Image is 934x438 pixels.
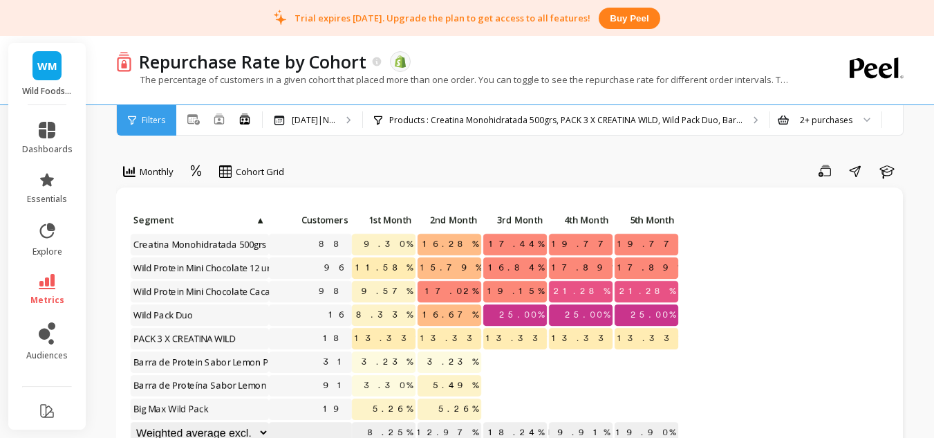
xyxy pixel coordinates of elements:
span: 3.23% [359,352,415,372]
span: explore [32,246,62,257]
span: 3.30% [361,375,415,396]
span: 2nd Month [420,215,477,226]
span: 25.00% [496,304,547,325]
span: Wild Protein Mini Chocolate Cacahuate 12 unidades [131,281,353,302]
span: 13.33% [549,328,622,349]
span: 17.44% [486,234,547,255]
div: Toggle SortBy [417,210,483,232]
a: 18 [320,328,352,349]
span: 19.15% [485,281,547,302]
a: 19 [320,399,352,419]
div: Toggle SortBy [268,210,334,232]
span: 5.26% [436,399,481,419]
span: 13.33% [418,328,490,349]
p: 2nd Month [418,210,481,230]
button: Buy peel [599,8,660,29]
p: 4th Month [549,210,613,230]
span: Creatina Monohidratada 500grs [131,234,271,255]
span: 5.26% [370,399,415,419]
span: Monthly [140,165,174,179]
span: 21.28% [551,281,613,302]
span: 16.67% [420,304,481,325]
a: 31 [320,352,352,372]
span: PACK 3 X CREATINA WILD [131,328,239,349]
span: 13.33% [352,328,424,349]
span: 19.77% [549,234,622,255]
div: Toggle SortBy [614,210,680,232]
span: 11.58% [353,257,415,278]
p: Wild Foods Mexico [22,86,73,97]
span: 5.49% [430,375,481,396]
p: [DATE]|N... [292,115,335,126]
div: Toggle SortBy [351,210,417,232]
span: 25.00% [628,304,678,325]
span: 1st Month [355,215,411,226]
span: WM [37,58,57,74]
div: Toggle SortBy [130,210,196,232]
span: 13.33% [483,328,556,349]
span: Big Max Wild Pack [131,399,212,419]
div: Toggle SortBy [548,210,614,232]
span: Wild Pack Duo [131,304,197,325]
span: 3rd Month [486,215,543,226]
span: 9.30% [361,234,415,255]
a: 88 [316,234,352,255]
span: Barra de Protein Sabor Lemon Pie 16 unidades [131,352,334,372]
span: 13.33% [615,328,687,349]
span: Customers [272,215,348,226]
span: audiences [26,350,68,361]
a: 91 [320,375,352,396]
span: 4th Month [552,215,608,226]
span: Wild Protein Mini Chocolate 12 unidades [131,257,306,278]
span: dashboards [22,144,73,155]
span: Barra de Proteína Sabor Lemon Pie 5 unidades [131,375,335,396]
span: 17.89% [549,257,621,278]
p: 5th Month [615,210,678,230]
p: The percentage of customers in a given cohort that placed more than one order. You can toggle to ... [116,73,793,86]
span: essentials [27,194,67,205]
p: 3rd Month [483,210,547,230]
img: api.shopify.svg [394,55,407,68]
span: 25.00% [562,304,613,325]
span: Filters [142,115,165,126]
img: header icon [116,51,132,71]
a: 16 [326,304,352,325]
span: 21.28% [617,281,678,302]
span: Segment [133,215,254,226]
p: Customers [269,210,352,230]
span: 17.02% [422,281,481,302]
span: 16.28% [420,234,481,255]
span: 8.33% [353,304,415,325]
span: 9.57% [359,281,415,302]
a: 96 [321,257,352,278]
span: 19.77% [615,234,687,255]
span: 5th Month [617,215,674,226]
span: 17.89% [615,257,687,278]
span: Cohort Grid [236,165,284,179]
span: metrics [30,295,64,306]
span: 16.84% [485,257,547,278]
p: Products : Creatina Monohidratada 500grs, PACK 3 X CREATINA WILD, Wild Pack Duo, Bar... [389,115,742,126]
span: ▲ [254,215,265,226]
p: 1st Month [352,210,415,230]
p: Trial expires [DATE]. Upgrade the plan to get access to all features! [295,12,590,24]
p: Repurchase Rate by Cohort [139,50,366,73]
a: 98 [316,281,352,302]
span: 15.79% [418,257,485,278]
span: 3.23% [424,352,481,372]
p: Segment [131,210,269,230]
div: Toggle SortBy [483,210,548,232]
div: 2+ purchases [800,113,852,127]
